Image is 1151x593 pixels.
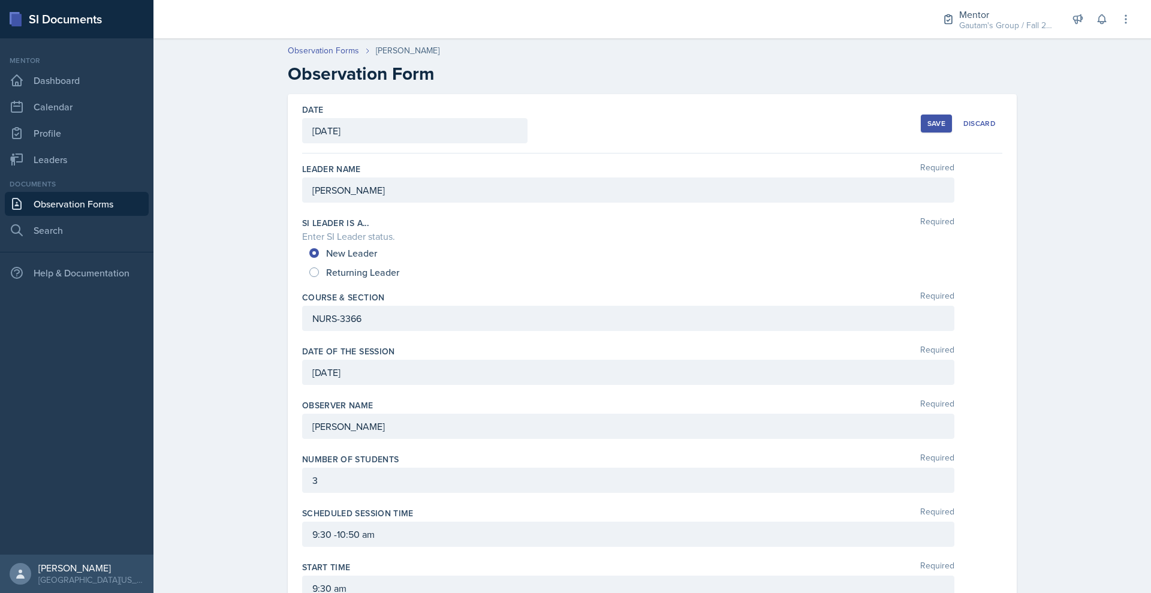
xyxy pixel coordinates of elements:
[312,419,944,434] p: [PERSON_NAME]
[920,453,954,465] span: Required
[376,44,439,57] div: [PERSON_NAME]
[957,115,1002,133] button: Discard
[5,179,149,189] div: Documents
[5,261,149,285] div: Help & Documentation
[302,291,385,303] label: Course & Section
[302,163,361,175] label: Leader Name
[920,291,954,303] span: Required
[920,345,954,357] span: Required
[38,562,144,574] div: [PERSON_NAME]
[312,365,944,380] p: [DATE]
[326,266,399,278] span: Returning Leader
[920,163,954,175] span: Required
[5,55,149,66] div: Mentor
[326,247,377,259] span: New Leader
[927,119,945,128] div: Save
[920,399,954,411] span: Required
[5,192,149,216] a: Observation Forms
[302,217,369,229] label: SI Leader is a...
[38,574,144,586] div: [GEOGRAPHIC_DATA][US_STATE]
[920,507,954,519] span: Required
[920,217,954,229] span: Required
[959,7,1055,22] div: Mentor
[312,311,944,326] p: NURS-3366
[302,561,351,573] label: Start Time
[312,527,944,541] p: 9:30 -10:50 am
[302,345,395,357] label: Date of the Session
[302,229,1002,243] div: Enter SI Leader status.
[5,218,149,242] a: Search
[312,473,944,487] p: 3
[302,453,399,465] label: Number of Students
[288,44,359,57] a: Observation Forms
[302,507,414,519] label: Scheduled session time
[5,148,149,171] a: Leaders
[5,68,149,92] a: Dashboard
[963,119,996,128] div: Discard
[920,561,954,573] span: Required
[5,95,149,119] a: Calendar
[302,399,373,411] label: Observer name
[5,121,149,145] a: Profile
[312,183,944,197] p: [PERSON_NAME]
[959,19,1055,32] div: Gautam's Group / Fall 2025
[921,115,952,133] button: Save
[302,104,323,116] label: Date
[288,63,1017,85] h2: Observation Form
